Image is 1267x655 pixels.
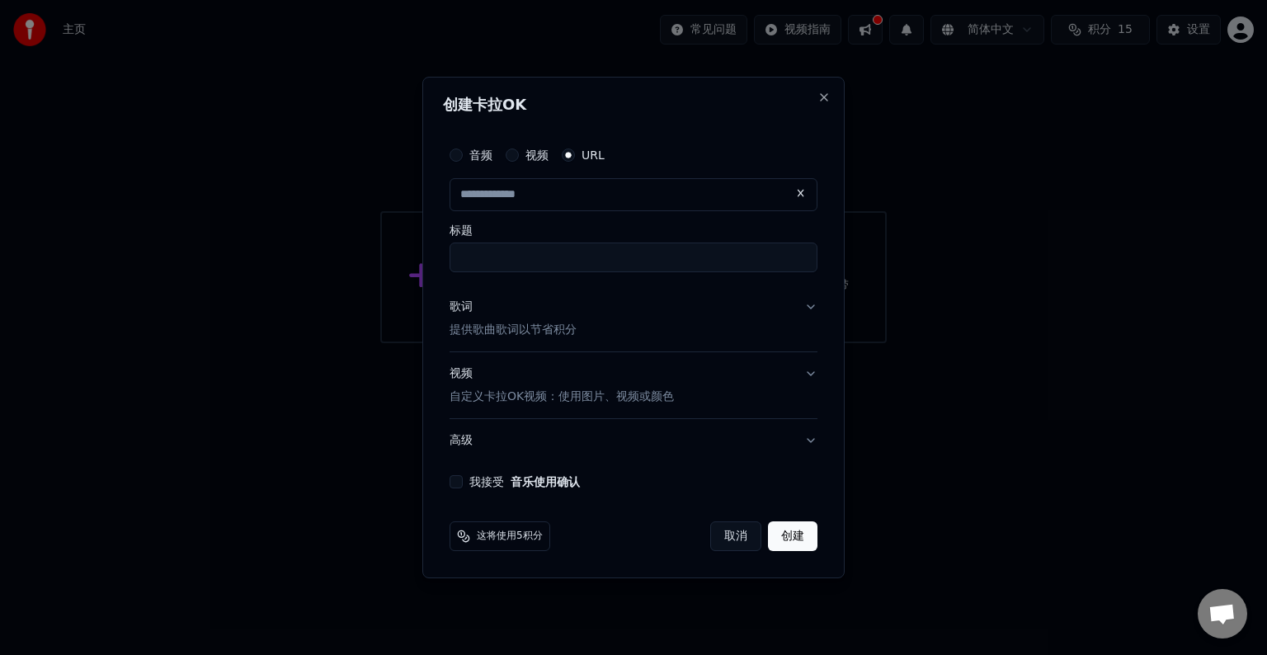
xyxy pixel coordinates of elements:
button: 高级 [450,419,817,462]
span: 这将使用5积分 [477,530,543,543]
button: 我接受 [511,476,580,488]
p: 提供歌曲歌词以节省积分 [450,322,577,338]
label: URL [582,149,605,161]
button: 创建 [768,521,817,551]
h2: 创建卡拉OK [443,97,824,112]
button: 取消 [710,521,761,551]
label: 视频 [525,149,549,161]
label: 标题 [450,224,817,236]
button: 视频自定义卡拉OK视频：使用图片、视频或颜色 [450,352,817,418]
button: 歌词提供歌曲歌词以节省积分 [450,285,817,351]
div: 歌词 [450,299,473,315]
div: 视频 [450,365,674,405]
p: 自定义卡拉OK视频：使用图片、视频或颜色 [450,389,674,405]
label: 音频 [469,149,492,161]
label: 我接受 [469,476,580,488]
